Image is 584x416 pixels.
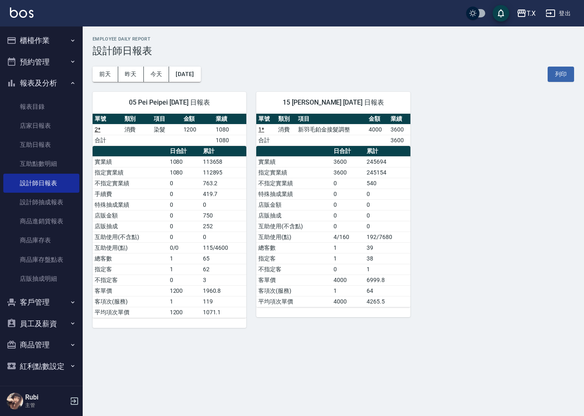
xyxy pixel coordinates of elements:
td: 合計 [93,135,122,146]
a: 互助日報表 [3,135,79,154]
th: 日合計 [331,146,365,157]
td: 245154 [365,167,410,178]
th: 類別 [122,114,152,124]
button: 紅利點數設定 [3,356,79,377]
td: 0 [168,232,201,242]
td: 0 [168,275,201,285]
span: 15 [PERSON_NAME] [DATE] 日報表 [266,98,400,107]
table: a dense table [93,114,246,146]
td: 店販抽成 [93,221,168,232]
img: Person [7,393,23,409]
td: 0 [365,210,410,221]
td: 店販金額 [256,199,331,210]
td: 實業績 [93,156,168,167]
td: 消費 [276,124,296,135]
table: a dense table [93,146,246,318]
a: 報表目錄 [3,97,79,116]
td: 合計 [256,135,276,146]
td: 3600 [389,124,410,135]
a: 設計師日報表 [3,174,79,193]
td: 消費 [122,124,152,135]
td: 1080 [168,156,201,167]
th: 業績 [214,114,246,124]
th: 單號 [93,114,122,124]
td: 1071.1 [201,307,247,318]
td: 平均項次單價 [256,296,331,307]
h5: Rubi [25,393,67,402]
td: 0 [168,189,201,199]
td: 不指定客 [256,264,331,275]
td: 新羽毛鉑金接髮調整 [296,124,367,135]
td: 0 [331,210,365,221]
button: 昨天 [118,67,144,82]
td: 0 [201,199,247,210]
td: 4/160 [331,232,365,242]
th: 金額 [181,114,214,124]
td: 119 [201,296,247,307]
td: 1960.8 [201,285,247,296]
td: 0 [168,221,201,232]
th: 日合計 [168,146,201,157]
td: 112895 [201,167,247,178]
th: 單號 [256,114,276,124]
td: 192/7680 [365,232,410,242]
td: 店販抽成 [256,210,331,221]
td: 特殊抽成業績 [93,199,168,210]
td: 染髮 [152,124,181,135]
button: 客戶管理 [3,292,79,313]
td: 1200 [181,124,214,135]
td: 0 [331,178,365,189]
th: 項目 [152,114,181,124]
td: 客項次(服務) [93,296,168,307]
td: 3600 [389,135,410,146]
td: 3 [201,275,247,285]
td: 1080 [168,167,201,178]
td: 540 [365,178,410,189]
td: 252 [201,221,247,232]
td: 指定客 [93,264,168,275]
td: 115/4600 [201,242,247,253]
td: 總客數 [93,253,168,264]
td: 62 [201,264,247,275]
th: 類別 [276,114,296,124]
td: 0 [201,232,247,242]
td: 總客數 [256,242,331,253]
td: 互助使用(點) [93,242,168,253]
td: 65 [201,253,247,264]
td: 1 [331,242,365,253]
td: 1 [331,253,365,264]
td: 0 [168,178,201,189]
td: 763.2 [201,178,247,189]
td: 客單價 [93,285,168,296]
td: 4000 [331,296,365,307]
td: 0 [365,221,410,232]
td: 實業績 [256,156,331,167]
td: 手續費 [93,189,168,199]
th: 金額 [367,114,389,124]
h2: Employee Daily Report [93,36,574,42]
td: 不指定實業績 [93,178,168,189]
button: 列印 [548,67,574,82]
a: 互助點數明細 [3,154,79,173]
td: 0 [168,199,201,210]
td: 0/0 [168,242,201,253]
th: 累計 [365,146,410,157]
button: 報表及分析 [3,72,79,94]
button: 登出 [542,6,574,21]
td: 1200 [168,285,201,296]
button: T.X [513,5,539,22]
th: 累計 [201,146,247,157]
td: 1 [168,296,201,307]
a: 商品庫存表 [3,231,79,250]
table: a dense table [256,146,410,307]
a: 商品進銷貨報表 [3,212,79,231]
td: 指定實業績 [93,167,168,178]
button: 商品管理 [3,334,79,356]
a: 店家日報表 [3,116,79,135]
th: 項目 [296,114,367,124]
td: 3600 [331,167,365,178]
td: 0 [365,189,410,199]
td: 0 [331,221,365,232]
button: 前天 [93,67,118,82]
button: 今天 [144,67,169,82]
